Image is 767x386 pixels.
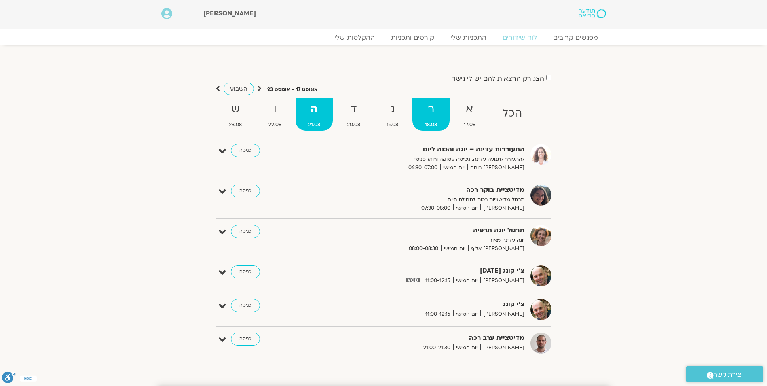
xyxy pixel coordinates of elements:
[326,34,383,42] a: ההקלטות שלי
[231,265,260,278] a: כניסה
[326,299,524,310] strong: צ'י קונג
[468,244,524,253] span: [PERSON_NAME] אלוף
[440,163,467,172] span: יום חמישי
[423,276,453,285] span: 11:00-12:15
[480,310,524,318] span: [PERSON_NAME]
[326,236,524,244] p: יוגה עדינה מאוד
[383,34,442,42] a: קורסים ותכניות
[374,100,411,119] strong: ג
[203,9,256,18] span: [PERSON_NAME]
[494,34,545,42] a: לוח שידורים
[374,98,411,131] a: ג19.08
[480,276,524,285] span: [PERSON_NAME]
[334,98,373,131] a: ד20.08
[224,83,254,95] a: השבוע
[418,204,453,212] span: 07:30-08:00
[451,75,544,82] label: הצג רק הרצאות להם יש לי גישה
[296,100,333,119] strong: ה
[453,344,480,352] span: יום חמישי
[441,244,468,253] span: יום חמישי
[406,163,440,172] span: 06:30-07:00
[217,121,255,129] span: 23.08
[256,121,294,129] span: 22.08
[412,121,450,129] span: 18.08
[326,185,524,195] strong: מדיטציית בוקר רכה
[442,34,494,42] a: התכניות שלי
[267,85,318,94] p: אוגוסט 17 - אוגוסט 23
[231,333,260,346] a: כניסה
[256,100,294,119] strong: ו
[420,344,453,352] span: 21:00-21:30
[161,34,606,42] nav: Menu
[406,244,441,253] span: 08:00-08:30
[326,333,524,344] strong: מדיטציית ערב רכה
[296,121,333,129] span: 21.08
[686,366,763,382] a: יצירת קשר
[412,98,450,131] a: ב18.08
[326,144,524,155] strong: התעוררות עדינה – יוגה והכנה ליום
[231,185,260,197] a: כניסה
[326,265,524,276] strong: צ’י קונג [DATE]
[714,369,743,380] span: יצירת קשר
[326,225,524,236] strong: תרגול יוגה תרפיה
[423,310,453,318] span: 11:00-12:15
[326,195,524,204] p: תרגול מדיטציות רכות לתחילת היום
[453,204,480,212] span: יום חמישי
[374,121,411,129] span: 19.08
[231,144,260,157] a: כניסה
[231,299,260,312] a: כניסה
[256,98,294,131] a: ו22.08
[467,163,524,172] span: [PERSON_NAME] רוחם
[334,121,373,129] span: 20.08
[490,104,535,123] strong: הכל
[480,344,524,352] span: [PERSON_NAME]
[406,278,419,282] img: vodicon
[326,155,524,163] p: להתעורר לתנועה עדינה, נשימה עמוקה ורוגע פנימי
[230,85,247,93] span: השבוע
[451,100,488,119] strong: א
[296,98,333,131] a: ה21.08
[217,98,255,131] a: ש23.08
[453,310,480,318] span: יום חמישי
[451,121,488,129] span: 17.08
[490,98,535,131] a: הכל
[217,100,255,119] strong: ש
[334,100,373,119] strong: ד
[231,225,260,238] a: כניסה
[451,98,488,131] a: א17.08
[545,34,606,42] a: מפגשים קרובים
[412,100,450,119] strong: ב
[480,204,524,212] span: [PERSON_NAME]
[453,276,480,285] span: יום חמישי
